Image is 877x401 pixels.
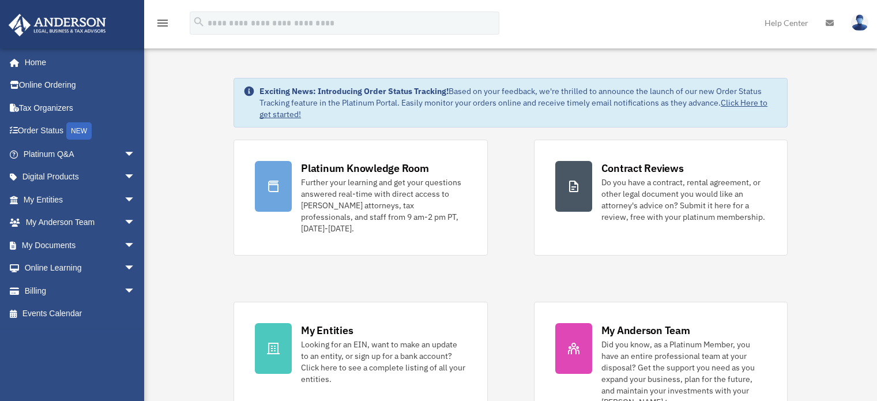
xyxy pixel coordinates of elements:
span: arrow_drop_down [124,279,147,303]
a: Tax Organizers [8,96,153,119]
div: Do you have a contract, rental agreement, or other legal document you would like an attorney's ad... [601,177,766,223]
a: Home [8,51,147,74]
span: arrow_drop_down [124,257,147,280]
a: Events Calendar [8,302,153,325]
span: arrow_drop_down [124,234,147,257]
div: Looking for an EIN, want to make an update to an entity, or sign up for a bank account? Click her... [301,339,466,385]
strong: Exciting News: Introducing Order Status Tracking! [259,86,449,96]
div: Further your learning and get your questions answered real-time with direct access to [PERSON_NAM... [301,177,466,234]
span: arrow_drop_down [124,143,147,166]
a: My Documentsarrow_drop_down [8,234,153,257]
span: arrow_drop_down [124,188,147,212]
a: Contract Reviews Do you have a contract, rental agreement, or other legal document you would like... [534,140,788,256]
div: NEW [66,122,92,140]
div: My Anderson Team [601,323,690,338]
a: Order StatusNEW [8,119,153,143]
span: arrow_drop_down [124,166,147,189]
a: Billingarrow_drop_down [8,279,153,302]
a: Platinum Knowledge Room Further your learning and get your questions answered real-time with dire... [234,140,487,256]
a: Click Here to get started! [259,98,767,119]
a: My Anderson Teamarrow_drop_down [8,211,153,234]
div: My Entities [301,323,353,338]
div: Contract Reviews [601,161,684,175]
a: menu [156,20,170,30]
a: My Entitiesarrow_drop_down [8,188,153,211]
i: menu [156,16,170,30]
a: Platinum Q&Aarrow_drop_down [8,143,153,166]
span: arrow_drop_down [124,211,147,235]
div: Based on your feedback, we're thrilled to announce the launch of our new Order Status Tracking fe... [259,85,778,120]
img: User Pic [851,14,868,31]
a: Digital Productsarrow_drop_down [8,166,153,189]
a: Online Learningarrow_drop_down [8,257,153,280]
a: Online Ordering [8,74,153,97]
img: Anderson Advisors Platinum Portal [5,14,110,36]
div: Platinum Knowledge Room [301,161,429,175]
i: search [193,16,205,28]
